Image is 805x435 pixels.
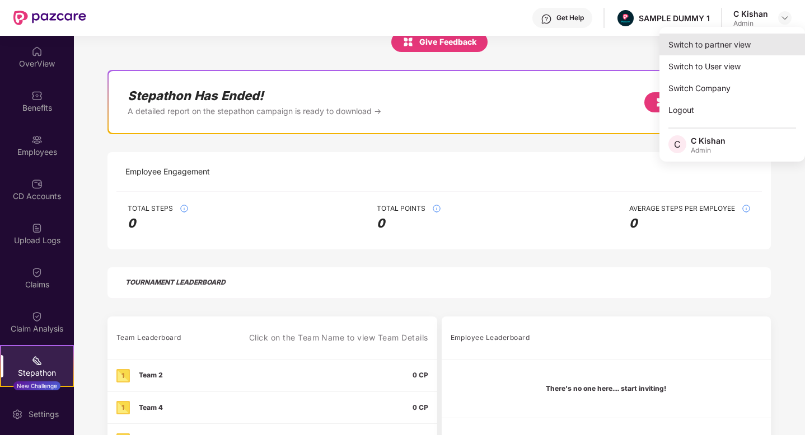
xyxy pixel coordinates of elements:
div: Stepathon [1,367,73,379]
span: 0 [377,216,441,231]
div: Team 2 [139,368,163,382]
span: Employee Engagement [125,166,210,178]
div: TOURNAMENT LEADERBOARD [125,276,226,289]
img: Pazcare_Alternative_logo-01-01.png [617,10,634,26]
img: svg+xml;base64,PHN2ZyBpZD0iVXBsb2FkX0xvZ3MiIGRhdGEtbmFtZT0iVXBsb2FkIExvZ3MiIHhtbG5zPSJodHRwOi8vd3... [31,223,43,234]
div: Admin [733,19,768,28]
img: svg+xml;base64,PHN2ZyBpZD0iSW5mb18tXzMyeDMyIiBkYXRhLW5hbWU9IkluZm8gLSAzMngzMiIgeG1sbnM9Imh0dHA6Ly... [180,204,189,213]
span: C [674,138,681,151]
img: svg+xml;base64,PHN2ZyBpZD0iQmVuZWZpdHMiIHhtbG5zPSJodHRwOi8vd3d3LnczLm9yZy8yMDAwL3N2ZyIgd2lkdGg9Ij... [31,90,43,101]
img: svg+xml;base64,PHN2ZyB4bWxucz0iaHR0cDovL3d3dy53My5vcmcvMjAwMC9zdmciIHdpZHRoPSIyMSIgaGVpZ2h0PSIyMC... [31,355,43,366]
div: New Challenge [13,381,60,390]
strong: A detailed report on the stepathon campaign is ready to download → [128,106,381,116]
img: svg+xml;base64,PHN2ZyBpZD0iSG9tZSIgeG1sbnM9Imh0dHA6Ly93d3cudzMub3JnLzIwMDAvc3ZnIiB3aWR0aD0iMjAiIG... [31,46,43,57]
img: svg+xml;base64,PHN2ZyBpZD0iQ0RfQWNjb3VudHMiIGRhdGEtbmFtZT0iQ0QgQWNjb3VudHMiIHhtbG5zPSJodHRwOi8vd3... [31,178,43,190]
div: SAMPLE DUMMY 1 [639,13,710,23]
div: Give Feedback [402,35,476,49]
span: Total Points [377,204,425,213]
img: svg+xml;base64,PHN2ZyBpZD0iRW1wbG95ZWVzIiB4bWxucz0iaHR0cDovL3d3dy53My5vcmcvMjAwMC9zdmciIHdpZHRoPS... [31,134,43,145]
span: 0 CP [413,371,428,379]
div: C Kishan [691,135,726,146]
img: svg+xml;base64,PHN2ZyBpZD0iQ2xhaW0iIHhtbG5zPSJodHRwOi8vd3d3LnczLm9yZy8yMDAwL3N2ZyIgd2lkdGg9IjIwIi... [31,267,43,278]
div: Logout [659,99,805,121]
span: 0 [629,216,751,231]
div: Team Leaderboard [116,331,181,344]
img: svg+xml;base64,PHN2ZyBpZD0iSW5mb18tXzMyeDMyIiBkYXRhLW5hbWU9IkluZm8gLSAzMngzMiIgeG1sbnM9Imh0dHA6Ly... [742,204,751,213]
span: Total Steps [128,204,173,213]
div: Switch to User view [659,55,805,77]
div: Switch to partner view [659,34,805,55]
img: svg+xml;base64,PHN2ZyBpZD0iQ2xhaW0iIHhtbG5zPSJodHRwOi8vd3d3LnczLm9yZy8yMDAwL3N2ZyIgd2lkdGg9IjIwIi... [31,311,43,322]
span: 0 [128,216,189,231]
img: xgjXV2eur9mQfeDu6styMebnkMX8rC10BkAOuqZEcdb9WQP77nJT1MRvURDf+hAAAAAElFTkSuQmCC [116,369,130,382]
span: Average Steps Per Employee [629,204,735,213]
div: Get Help [556,13,584,22]
img: svg+xml;base64,PHN2ZyB3aWR0aD0iMTYiIGhlaWdodD0iMTYiIHZpZXdCb3g9IjAgMCAxNiAxNiIgZmlsbD0ibm9uZSIgeG... [402,35,414,49]
img: xgjXV2eur9mQfeDu6styMebnkMX8rC10BkAOuqZEcdb9WQP77nJT1MRvURDf+hAAAAAElFTkSuQmCC [116,401,130,414]
div: Switch Company [659,77,805,99]
div: Employee Leaderboard [451,331,530,344]
div: Admin [691,146,726,155]
img: New Pazcare Logo [13,11,86,25]
div: C Kishan [733,8,768,19]
div: Settings [25,409,62,420]
div: Team 4 [139,401,163,414]
img: svg+xml;base64,PHN2ZyBpZD0iSGVscC0zMngzMiIgeG1sbnM9Imh0dHA6Ly93d3cudzMub3JnLzIwMDAvc3ZnIiB3aWR0aD... [541,13,552,25]
span: 0 CP [413,403,428,412]
img: svg+xml;base64,PHN2ZyBpZD0iSW5mb18tXzMyeDMyIiBkYXRhLW5hbWU9IkluZm8gLSAzMngzMiIgeG1sbnM9Imh0dHA6Ly... [432,204,441,213]
div: Click on the Team Name to view Team Details [249,332,428,343]
img: svg+xml;base64,PHN2ZyBpZD0iU2V0dGluZy0yMHgyMCIgeG1sbnM9Imh0dHA6Ly93d3cudzMub3JnLzIwMDAvc3ZnIiB3aW... [12,409,23,420]
td: There's no one here.... start inviting! [442,359,771,418]
img: svg+xml;base64,PHN2ZyBpZD0iRHJvcGRvd24tMzJ4MzIiIHhtbG5zPSJodHRwOi8vd3d3LnczLm9yZy8yMDAwL3N2ZyIgd2... [780,13,789,22]
strong: Stepathon Has Ended! [128,88,381,103]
